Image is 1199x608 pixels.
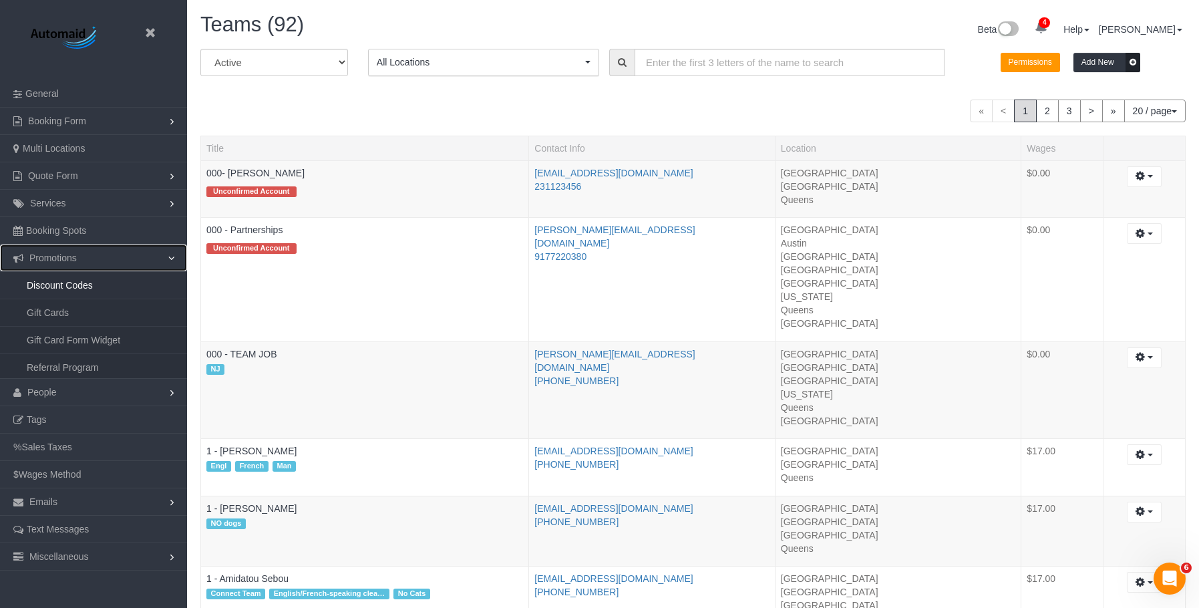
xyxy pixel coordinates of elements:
span: Teams (92) [200,13,304,36]
a: 1 - [PERSON_NAME] [206,446,297,456]
li: [GEOGRAPHIC_DATA] [781,317,1016,330]
li: [GEOGRAPHIC_DATA] [781,528,1016,542]
li: [US_STATE] [781,290,1016,303]
a: [EMAIL_ADDRESS][DOMAIN_NAME] [534,446,693,456]
div: Tags [206,361,523,378]
li: [GEOGRAPHIC_DATA] [781,223,1016,237]
span: Services [30,198,66,208]
span: 4 [1039,17,1050,28]
a: 000- [PERSON_NAME] [206,168,305,178]
span: 1 [1014,100,1037,122]
td: Title [201,218,529,342]
input: Enter the first 3 letters of the name to search [635,49,945,76]
span: English/French-speaking cleaners [269,589,389,599]
li: Queens [781,471,1016,484]
span: Booking Form [28,116,86,126]
li: [GEOGRAPHIC_DATA] [781,180,1016,193]
li: Queens [781,193,1016,206]
span: General [25,88,59,99]
span: Quote Form [28,170,78,181]
div: Tags [206,458,523,475]
li: [GEOGRAPHIC_DATA] [781,166,1016,180]
span: Tags [27,414,47,425]
span: NJ [206,364,224,375]
div: Tags [206,585,523,603]
div: Tags [206,180,523,200]
li: Queens [781,542,1016,555]
span: Sales Taxes [21,442,71,452]
td: Contact Info [529,341,776,439]
li: [GEOGRAPHIC_DATA] [781,277,1016,290]
th: Contact Info [529,136,776,160]
img: New interface [997,21,1019,39]
a: [PERSON_NAME] [1099,24,1182,35]
span: Text Messages [27,524,89,535]
li: [GEOGRAPHIC_DATA] [781,572,1016,585]
span: < [992,100,1015,122]
a: [PHONE_NUMBER] [534,516,619,527]
span: Booking Spots [26,225,86,236]
a: 4 [1028,13,1054,43]
a: Help [1063,24,1089,35]
td: Location [775,341,1021,439]
li: [GEOGRAPHIC_DATA] [781,515,1016,528]
td: Contact Info [529,439,776,496]
td: Title [201,439,529,496]
span: Unconfirmed Account [206,243,297,254]
span: NO dogs [206,518,246,529]
td: Title [201,496,529,567]
td: Wages [1021,439,1103,496]
td: Location [775,218,1021,342]
td: Wages [1021,341,1103,439]
li: Austin [781,237,1016,250]
td: Wages [1021,218,1103,342]
a: Beta [978,24,1019,35]
th: Title [201,136,529,160]
img: Automaid Logo [23,23,107,53]
span: Emails [29,496,57,507]
li: [GEOGRAPHIC_DATA] [781,444,1016,458]
a: 000 - Partnerships [206,224,283,235]
li: [GEOGRAPHIC_DATA] [781,502,1016,515]
li: Queens [781,303,1016,317]
span: Unconfirmed Account [206,186,297,197]
td: Title [201,341,529,439]
nav: Pagination navigation [970,100,1186,122]
td: Contact Info [529,496,776,567]
td: Wages [1021,160,1103,218]
li: [GEOGRAPHIC_DATA] [781,374,1016,388]
th: Wages [1021,136,1103,160]
a: [PERSON_NAME][EMAIL_ADDRESS][DOMAIN_NAME] [534,224,695,249]
li: Queens [781,401,1016,414]
td: Location [775,439,1021,496]
span: Wages Method [19,469,81,480]
a: 231123456 [534,181,581,192]
a: > [1080,100,1103,122]
li: [GEOGRAPHIC_DATA] [781,250,1016,263]
td: Location [775,160,1021,218]
span: Engl [206,461,231,472]
div: Tags [206,237,523,257]
a: 2 [1036,100,1059,122]
a: 1 - Amidatou Sebou [206,573,289,584]
iframe: Intercom live chat [1154,563,1186,595]
td: Contact Info [529,218,776,342]
td: Title [201,160,529,218]
button: All Locations [368,49,599,76]
a: 3 [1058,100,1081,122]
span: Miscellaneous [29,551,89,562]
a: 9177220380 [534,251,586,262]
button: Add New [1073,53,1140,72]
li: [GEOGRAPHIC_DATA] [781,347,1016,361]
a: 000 - TEAM JOB [206,349,277,359]
td: Contact Info [529,160,776,218]
span: 6 [1181,563,1192,573]
a: [EMAIL_ADDRESS][DOMAIN_NAME] [534,503,693,514]
span: All Locations [377,55,582,69]
a: [PHONE_NUMBER] [534,459,619,470]
a: 1 - [PERSON_NAME] [206,503,297,514]
a: [EMAIL_ADDRESS][DOMAIN_NAME] [534,168,693,178]
a: [PHONE_NUMBER] [534,375,619,386]
td: Wages [1021,496,1103,567]
span: Man [273,461,296,472]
